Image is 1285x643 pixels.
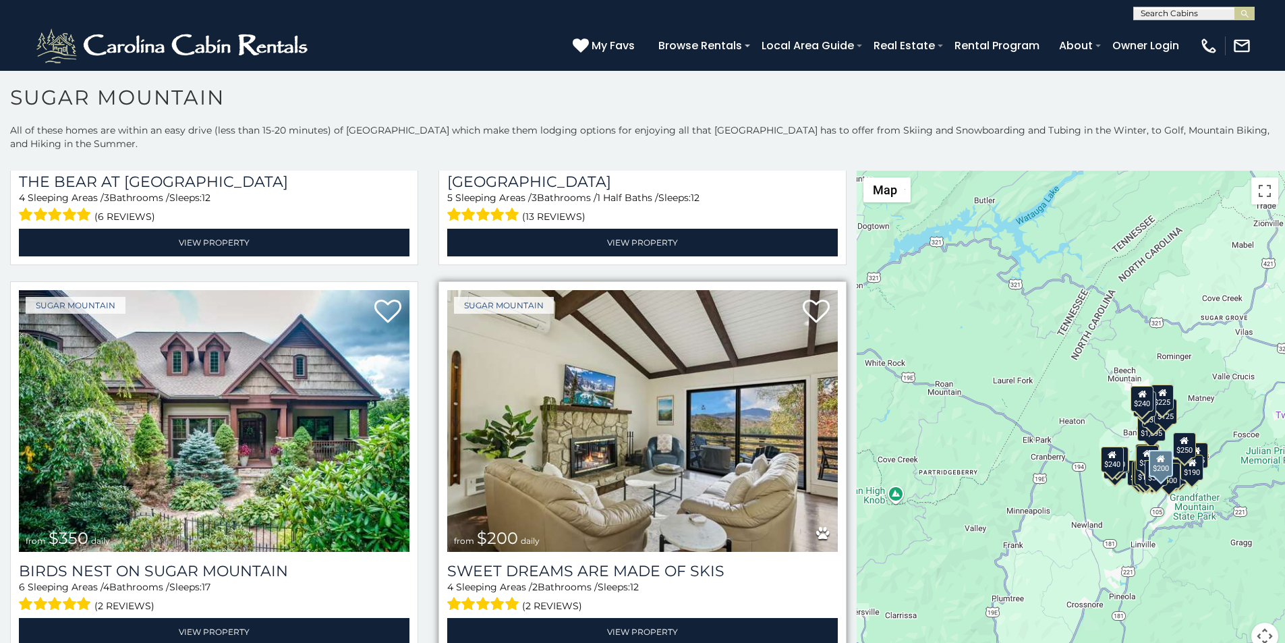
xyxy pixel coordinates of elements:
a: Local Area Guide [755,34,861,57]
div: $175 [1135,459,1158,485]
div: $200 [1149,450,1173,477]
a: Birds Nest On Sugar Mountain from $350 daily [19,290,409,552]
h3: Grouse Moor Lodge [447,173,838,191]
a: Sugar Mountain [454,297,554,314]
div: $155 [1185,443,1208,468]
span: 5 [447,192,453,204]
a: Birds Nest On Sugar Mountain [19,562,409,580]
div: $350 [1145,460,1168,486]
span: 17 [202,581,210,593]
span: $200 [477,528,518,548]
span: 2 [532,581,538,593]
button: Change map style [863,177,911,202]
div: $225 [1151,385,1174,410]
div: Sleeping Areas / Bathrooms / Sleeps: [19,191,409,225]
span: $350 [49,528,88,548]
span: 12 [202,192,210,204]
span: daily [91,536,110,546]
div: $240 [1101,447,1124,472]
span: from [454,536,474,546]
div: $125 [1154,399,1177,424]
img: Birds Nest On Sugar Mountain [19,290,409,552]
div: $195 [1164,459,1187,484]
a: Browse Rentals [652,34,749,57]
img: Sweet Dreams Are Made Of Skis [447,290,838,552]
a: Sugar Mountain [26,297,125,314]
a: About [1052,34,1100,57]
div: $155 [1133,461,1155,486]
span: 12 [691,192,699,204]
span: 4 [19,192,25,204]
span: Map [873,183,897,197]
a: Sweet Dreams Are Made Of Skis from $200 daily [447,290,838,552]
span: 3 [532,192,537,204]
img: White-1-2.png [34,26,314,66]
a: [GEOGRAPHIC_DATA] [447,173,838,191]
span: My Favs [592,37,635,54]
div: $240 [1131,386,1154,412]
div: $300 [1136,445,1159,471]
a: The Bear At [GEOGRAPHIC_DATA] [19,173,409,191]
div: Sleeping Areas / Bathrooms / Sleeps: [19,580,409,615]
a: Real Estate [867,34,942,57]
span: 4 [447,581,453,593]
a: My Favs [573,37,638,55]
span: (2 reviews) [522,597,582,615]
span: 1 Half Baths / [597,192,658,204]
a: View Property [19,229,409,256]
h3: The Bear At Sugar Mountain [19,173,409,191]
span: 4 [103,581,109,593]
a: Add to favorites [803,298,830,327]
img: mail-regular-white.png [1232,36,1251,55]
div: $250 [1173,432,1196,458]
span: from [26,536,46,546]
span: (13 reviews) [522,208,586,225]
div: $190 [1181,455,1204,480]
div: Sleeping Areas / Bathrooms / Sleeps: [447,191,838,225]
a: View Property [447,229,838,256]
button: Toggle fullscreen view [1251,177,1278,204]
div: $190 [1135,444,1158,470]
a: Rental Program [948,34,1046,57]
span: daily [521,536,540,546]
span: 6 [19,581,25,593]
span: 12 [630,581,639,593]
a: Sweet Dreams Are Made Of Skis [447,562,838,580]
img: phone-regular-white.png [1199,36,1218,55]
span: (6 reviews) [94,208,155,225]
div: Sleeping Areas / Bathrooms / Sleeps: [447,580,838,615]
div: $1,095 [1137,416,1166,441]
a: Add to favorites [374,298,401,327]
span: (2 reviews) [94,597,154,615]
a: Owner Login [1106,34,1186,57]
span: 3 [104,192,109,204]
